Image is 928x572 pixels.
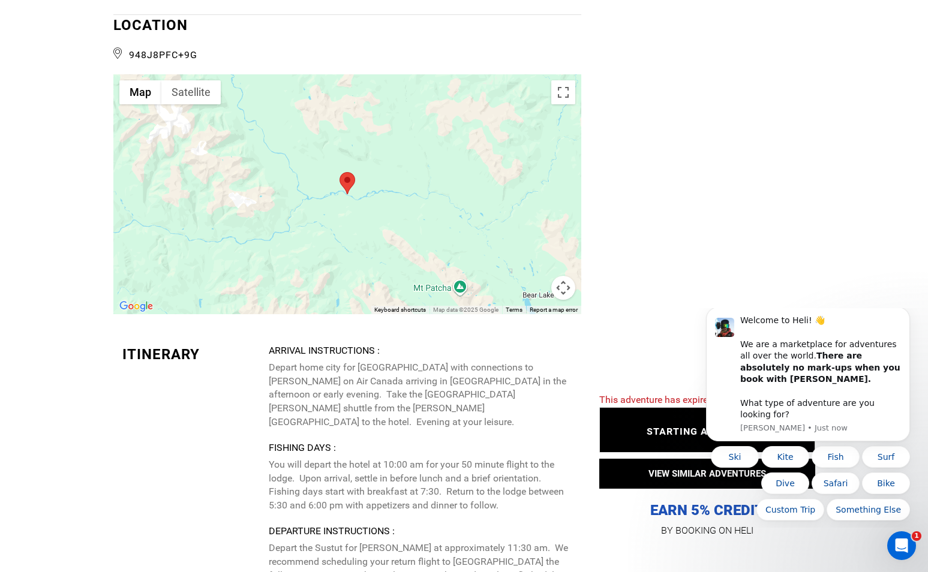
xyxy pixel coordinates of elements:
button: Quick reply: Dive [73,164,121,186]
p: You will depart the hotel at 10:00 am for your 50 minute flight to the lodge. Upon arrival, settl... [269,458,572,513]
button: Show street map [119,80,161,104]
div: Quick reply options [18,138,222,212]
button: Map camera controls [551,276,575,300]
p: BY BOOKING ON HELI [599,522,815,539]
span: 1 [912,531,921,541]
div: Message content [52,7,213,112]
span: STARTING AT: USD7,100 [647,426,768,437]
button: Quick reply: Custom Trip [68,191,136,212]
button: Quick reply: Surf [174,138,222,159]
a: Report a map error [530,306,578,313]
button: Show satellite imagery [161,80,221,104]
button: Keyboard shortcuts [374,306,426,314]
button: Quick reply: Fish [124,138,172,159]
div: Arrival Instructions : [269,344,572,358]
p: Message from Carl, sent Just now [52,115,213,125]
a: Open this area in Google Maps (opens a new window) [116,299,156,314]
img: Profile image for Carl [27,10,46,29]
a: Terms (opens in new tab) [506,306,522,313]
iframe: Intercom notifications message [688,308,928,528]
iframe: Intercom live chat [887,531,916,560]
button: Toggle fullscreen view [551,80,575,104]
span: Map data ©2025 Google [433,306,498,313]
span: 948J8PFC+9G [113,44,581,62]
div: Departure Instructions : [269,525,572,538]
img: Google [116,299,156,314]
button: Quick reply: Ski [23,138,71,159]
b: There are absolutely no mark-ups when you book with [PERSON_NAME]. [52,43,212,76]
div: LOCATION [113,15,581,62]
button: Quick reply: Something Else [139,191,222,212]
span: This adventure has expired [599,394,713,405]
div: Welcome to Heli! 👋 We are a marketplace for adventures all over the world. What type of adventure... [52,7,213,112]
button: Quick reply: Safari [124,164,172,186]
button: VIEW SIMILAR ADVENTURES [599,459,815,489]
button: Quick reply: Bike [174,164,222,186]
div: Itinerary [122,344,260,365]
p: Depart home city for [GEOGRAPHIC_DATA] with connections to [PERSON_NAME] on Air Canada arriving i... [269,361,572,429]
div: Fishing Days : [269,441,572,455]
button: Quick reply: Kite [73,138,121,159]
